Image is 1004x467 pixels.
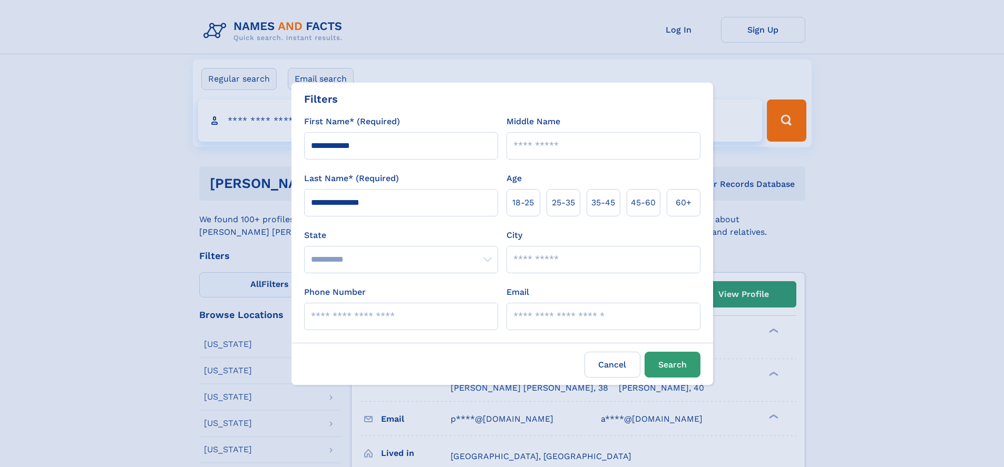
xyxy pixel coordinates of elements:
[304,229,498,242] label: State
[584,352,640,377] label: Cancel
[645,352,700,377] button: Search
[506,286,529,299] label: Email
[304,172,399,185] label: Last Name* (Required)
[304,286,366,299] label: Phone Number
[552,196,575,209] span: 25‑35
[506,115,560,128] label: Middle Name
[506,229,522,242] label: City
[591,196,615,209] span: 35‑45
[304,91,338,107] div: Filters
[506,172,522,185] label: Age
[512,196,534,209] span: 18‑25
[676,196,691,209] span: 60+
[631,196,656,209] span: 45‑60
[304,115,400,128] label: First Name* (Required)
